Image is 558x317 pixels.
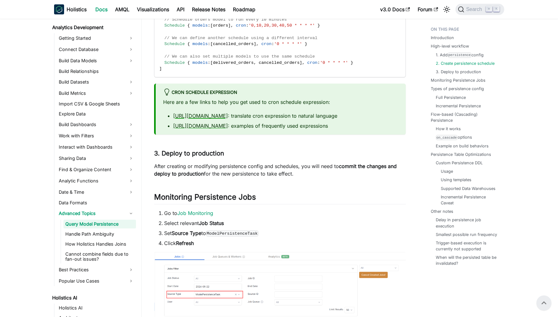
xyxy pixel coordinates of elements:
a: Usage [441,168,453,174]
a: When will the persisted table be invalidated? [436,254,498,266]
strong: Job Status [199,220,224,226]
div: Cron schedule expression [163,89,398,97]
span: cancelled_orders [213,42,254,46]
a: Import CSV & Google Sheets [57,100,136,108]
span: ] [159,66,162,71]
code: persistence [448,52,472,58]
a: Incremental Persistence Caveat [441,194,495,206]
a: HolisticsHolistics [54,4,87,14]
span: // We can also set multiple models to use the same schedule [164,54,315,59]
a: Roadmap [229,4,259,14]
span: cron [261,42,272,46]
a: Supported Data Warehouses [441,186,495,192]
nav: Docs sidebar [48,19,142,317]
a: Popular Use Cases [57,276,136,286]
span: cron [307,60,318,65]
span: '0,10,20,30,40,50 * * * *' [249,23,315,28]
a: 2. Create persistence schedule [436,60,495,66]
button: Search (Command+K) [455,4,504,15]
a: Analytics Development [50,23,136,32]
a: Types of persistence config [431,86,484,92]
a: Build Dashboards [57,120,136,130]
a: Handle Path Ambiguity [63,230,136,238]
a: Explore Data [57,110,136,118]
li: : translate cron expression to natural language [173,112,398,120]
span: [ [210,60,213,65]
a: on_cascadeoptions [436,134,472,140]
a: [URL][DOMAIN_NAME] [173,123,228,129]
a: Interact with Dashboards [57,142,136,152]
a: Docs [92,4,111,14]
span: models [193,42,208,46]
a: Forum [414,4,442,14]
a: Data Formats [57,198,136,207]
span: ] [254,42,256,46]
code: on_cascade [436,135,458,140]
a: Holistics AI [50,294,136,302]
span: delivered_orders [213,60,254,65]
a: Build Metrics [57,88,136,98]
span: ] [299,60,302,65]
a: Cannot combine fields due to fan-out issues? [63,250,136,263]
a: Introduction [431,35,454,41]
span: Search [464,7,486,12]
span: : [208,23,210,28]
span: , [302,60,304,65]
a: Delay in persistence job execution [436,217,498,229]
a: [URL][DOMAIN_NAME] [173,113,228,119]
a: Smallest possible run frequency [436,232,497,238]
a: Example on build behaviors [436,143,489,149]
span: Schedule [164,42,185,46]
span: , [231,23,233,28]
img: Holistics [54,4,64,14]
span: { [187,60,190,65]
a: Full Persistence [436,95,466,100]
strong: commit the changes and deploy to production [154,163,397,177]
span: cancelled_orders [259,60,300,65]
a: 3. Deploy to production [436,69,481,75]
span: Schedule [164,60,185,65]
a: Connect Database [57,44,136,54]
a: 1. Addpersistenceconfig [436,52,484,58]
code: ModelPersistenceTask [206,230,259,237]
a: Custom Persistence DDL [436,160,483,166]
span: orders [213,23,228,28]
li: Go to [164,209,406,217]
a: How Holistics Handles Joins [63,240,136,248]
span: // Schedule orders model to run every 10 minutes [164,17,287,22]
a: Job Monitoring [177,210,213,216]
a: High-level workflow [431,43,469,49]
span: } [351,60,353,65]
a: Flow-based (Cascading) Persistence [431,111,500,123]
strong: Source Type [172,230,201,236]
b: Holistics [67,6,87,13]
span: { [187,23,190,28]
span: ] [228,23,231,28]
a: Using templates [441,177,471,183]
a: AMQL [111,4,133,14]
a: Other notes [431,208,453,214]
a: Getting Started [57,33,136,43]
a: Analytic Functions [57,176,136,186]
li: Select relevant [164,219,406,227]
span: models [193,23,208,28]
a: Advanced Topics [57,208,136,218]
a: Build Relationships [57,67,136,76]
a: Best Practices [57,265,136,275]
span: , [256,42,259,46]
span: [ [210,42,213,46]
a: Persistence Table Optimizations [431,151,491,157]
a: Monitoring Persistence Jobs [431,77,485,83]
h2: Monitoring Persistence Jobs [154,192,406,204]
span: : [272,42,274,46]
span: cron [236,23,246,28]
a: Work with Filters [57,131,136,141]
span: , [254,60,256,65]
li: Click [164,239,406,247]
p: Here are a few links to help you get used to cron schedule expression: [163,98,398,106]
a: Sharing Data [57,153,136,163]
a: Trigger-based execution is currently not supported [436,240,498,252]
span: Schedule [164,23,185,28]
span: } [317,23,320,28]
a: Date & Time [57,187,136,197]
